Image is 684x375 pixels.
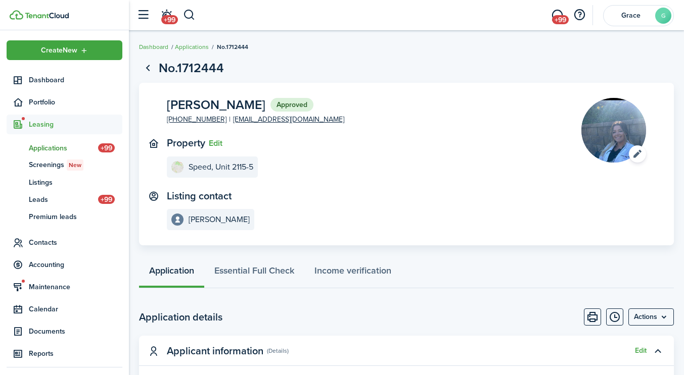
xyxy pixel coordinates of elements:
[167,137,205,149] text-item: Property
[655,8,671,24] avatar-text: G
[217,42,248,51] span: No.1712444
[7,208,122,225] a: Premium leads
[167,98,265,111] span: [PERSON_NAME]
[29,177,122,188] span: Listings
[167,190,232,202] text-item: Listing contact
[29,143,98,153] span: Applications
[611,12,651,19] span: Grace
[189,163,253,172] e-details-info-title: Speed, Unit 2115-5
[628,308,674,326] button: Open menu
[29,237,122,248] span: Contacts
[41,47,77,54] span: Create New
[29,97,122,108] span: Portfolio
[267,346,289,355] panel-main-subtitle: (Details)
[628,308,674,326] menu-btn: Actions
[29,304,122,314] span: Calendar
[270,98,313,112] status: Approved
[548,3,567,28] a: Messaging
[139,60,156,77] a: Go back
[581,98,646,163] img: Picture
[10,10,23,20] img: TenantCloud
[233,114,344,125] a: [EMAIL_ADDRESS][DOMAIN_NAME]
[7,139,122,156] a: Applications+99
[98,195,115,204] span: +99
[98,143,115,152] span: +99
[584,308,601,326] button: Print
[29,194,98,205] span: Leads
[7,191,122,208] a: Leads+99
[7,156,122,174] a: ScreeningsNew
[133,6,153,25] button: Open sidebar
[167,345,263,357] panel-main-title: Applicant information
[649,342,666,359] button: Toggle accordion
[69,160,81,170] span: New
[204,258,304,288] a: Essential Full Check
[175,42,209,51] a: Applications
[571,7,588,24] button: Open resource center
[7,70,122,90] a: Dashboard
[29,282,122,292] span: Maintenance
[7,40,122,60] button: Open menu
[29,119,122,130] span: Leasing
[552,15,569,24] span: +99
[304,258,401,288] a: Income verification
[157,3,176,28] a: Notifications
[139,309,222,325] h2: Application details
[167,114,226,125] a: [PHONE_NUMBER]
[29,75,122,85] span: Dashboard
[159,59,224,78] h1: No.1712444
[171,161,184,173] img: Speed
[189,215,250,224] e-details-info-title: [PERSON_NAME]
[209,139,222,148] button: Edit
[25,13,69,19] img: TenantCloud
[606,308,623,326] button: Timeline
[183,7,196,24] button: Search
[161,15,178,24] span: +99
[7,344,122,363] a: Reports
[29,159,122,171] span: Screenings
[7,174,122,191] a: Listings
[29,348,122,359] span: Reports
[29,211,122,222] span: Premium leads
[635,347,647,355] button: Edit
[581,98,646,163] button: Open menu
[29,259,122,270] span: Accounting
[139,42,168,51] a: Dashboard
[29,326,122,337] span: Documents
